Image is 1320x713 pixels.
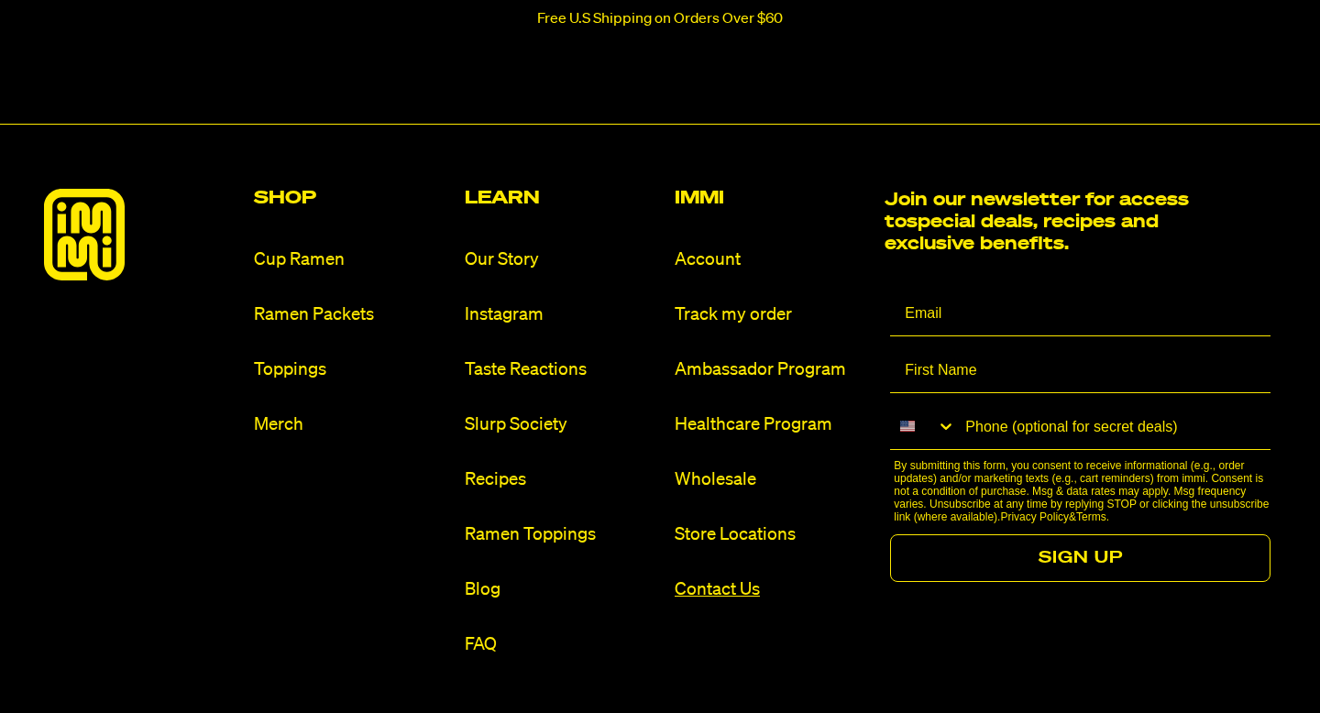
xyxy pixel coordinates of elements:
[254,247,449,272] a: Cup Ramen
[675,357,870,382] a: Ambassador Program
[675,467,870,492] a: Wholesale
[900,419,915,433] img: United States
[44,189,125,280] img: immieats
[956,404,1270,449] input: Phone (optional for secret deals)
[675,577,870,602] a: Contact Us
[885,189,1201,255] h2: Join our newsletter for access to special deals, recipes and exclusive benefits.
[254,189,449,207] h2: Shop
[465,467,660,492] a: Recipes
[675,247,870,272] a: Account
[254,412,449,437] a: Merch
[1000,510,1069,523] a: Privacy Policy
[465,632,660,657] a: FAQ
[894,459,1276,523] p: By submitting this form, you consent to receive informational (e.g., order updates) and/or market...
[465,522,660,547] a: Ramen Toppings
[254,357,449,382] a: Toppings
[890,347,1270,393] input: First Name
[465,189,660,207] h2: Learn
[537,11,783,27] p: Free U.S Shipping on Orders Over $60
[465,247,660,272] a: Our Story
[465,412,660,437] a: Slurp Society
[465,577,660,602] a: Blog
[465,357,660,382] a: Taste Reactions
[254,302,449,327] a: Ramen Packets
[675,302,870,327] a: Track my order
[1076,510,1106,523] a: Terms
[890,534,1270,582] button: SIGN UP
[675,412,870,437] a: Healthcare Program
[675,522,870,547] a: Store Locations
[890,404,956,448] button: Search Countries
[675,189,870,207] h2: Immi
[890,291,1270,336] input: Email
[465,302,660,327] a: Instagram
